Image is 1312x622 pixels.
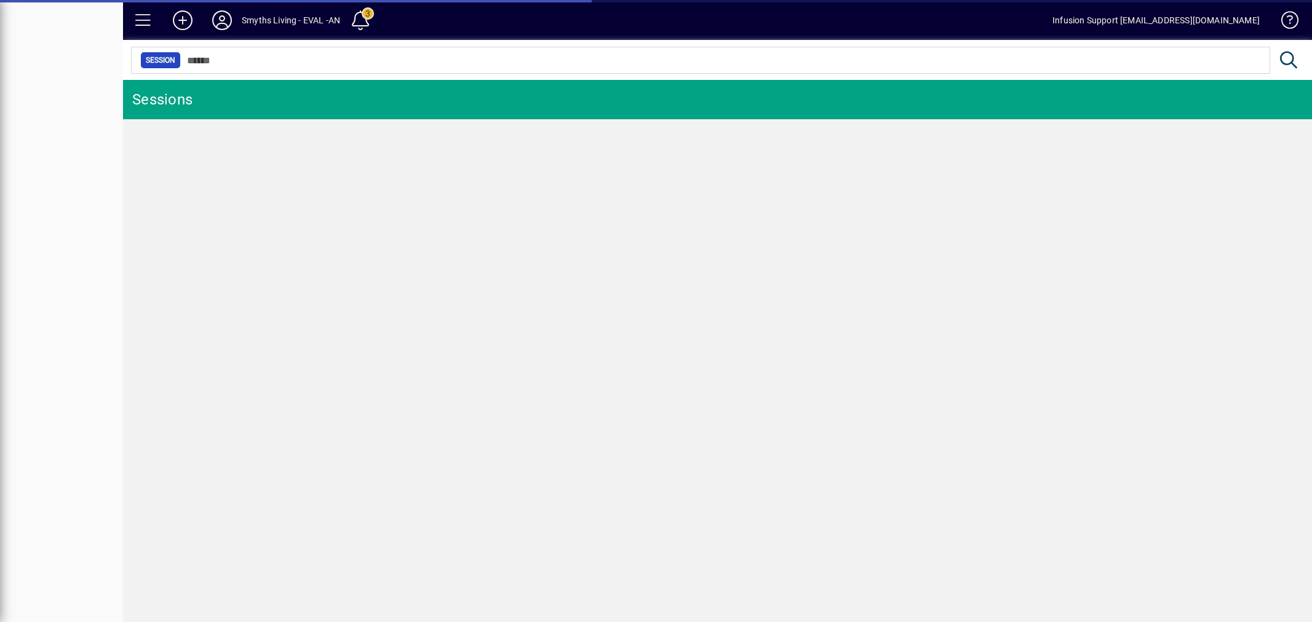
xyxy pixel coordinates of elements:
button: Add [163,9,202,31]
div: Infusion Support [EMAIL_ADDRESS][DOMAIN_NAME] [1052,10,1260,30]
div: Sessions [132,90,193,109]
div: Smyths Living - EVAL -AN [242,10,340,30]
span: Session [146,54,175,66]
a: Knowledge Base [1272,2,1297,42]
button: Profile [202,9,242,31]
